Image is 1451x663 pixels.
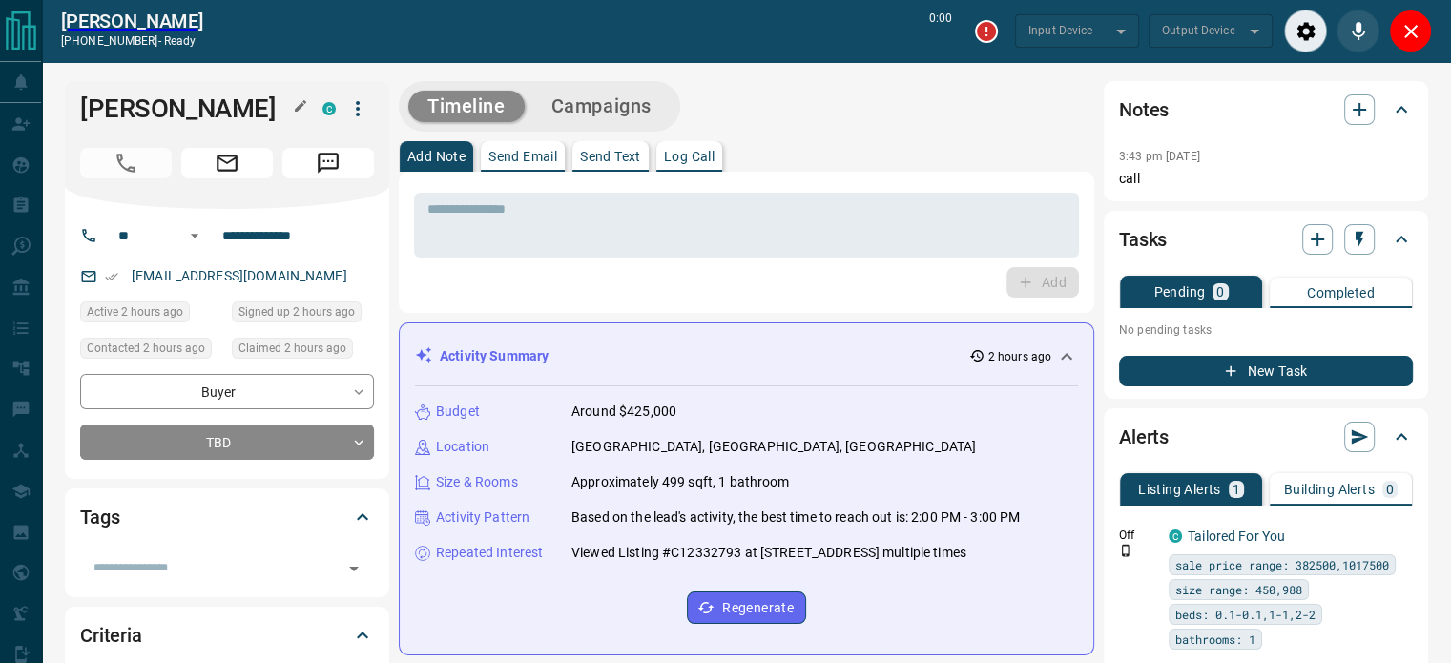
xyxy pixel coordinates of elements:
[571,543,966,563] p: Viewed Listing #C12332793 at [STREET_ADDRESS] multiple times
[80,338,222,364] div: Tue Sep 16 2025
[1389,10,1432,52] div: Close
[1216,285,1224,299] p: 0
[1119,527,1157,544] p: Off
[1119,544,1132,557] svg: Push Notification Only
[61,32,203,50] p: [PHONE_NUMBER] -
[571,472,789,492] p: Approximately 499 sqft, 1 bathroom
[1119,94,1169,125] h2: Notes
[436,402,480,422] p: Budget
[232,338,374,364] div: Tue Sep 16 2025
[1119,150,1200,163] p: 3:43 pm [DATE]
[80,502,119,532] h2: Tags
[1188,528,1285,544] a: Tailored For You
[664,150,715,163] p: Log Call
[87,339,205,358] span: Contacted 2 hours ago
[1119,422,1169,452] h2: Alerts
[1119,316,1413,344] p: No pending tasks
[164,34,197,48] span: ready
[1169,529,1182,543] div: condos.ca
[436,437,489,457] p: Location
[1175,630,1255,649] span: bathrooms: 1
[80,374,374,409] div: Buyer
[687,591,806,624] button: Regenerate
[1119,169,1413,189] p: call
[1337,10,1379,52] div: Mute
[80,148,172,178] span: Call
[440,346,549,366] p: Activity Summary
[532,91,671,122] button: Campaigns
[232,301,374,328] div: Tue Sep 16 2025
[1119,224,1167,255] h2: Tasks
[929,10,952,52] p: 0:00
[341,555,367,582] button: Open
[415,339,1078,374] div: Activity Summary2 hours ago
[80,620,142,651] h2: Criteria
[407,150,466,163] p: Add Note
[488,150,557,163] p: Send Email
[61,10,203,32] a: [PERSON_NAME]
[436,508,529,528] p: Activity Pattern
[183,224,206,247] button: Open
[408,91,525,122] button: Timeline
[1284,10,1327,52] div: Audio Settings
[1119,217,1413,262] div: Tasks
[105,270,118,283] svg: Email Verified
[238,302,355,321] span: Signed up 2 hours ago
[1307,286,1375,300] p: Completed
[1119,87,1413,133] div: Notes
[1284,483,1375,496] p: Building Alerts
[80,612,374,658] div: Criteria
[132,268,347,283] a: [EMAIL_ADDRESS][DOMAIN_NAME]
[580,150,641,163] p: Send Text
[1175,580,1302,599] span: size range: 450,988
[80,425,374,460] div: TBD
[322,102,336,115] div: condos.ca
[282,148,374,178] span: Message
[571,437,976,457] p: [GEOGRAPHIC_DATA], [GEOGRAPHIC_DATA], [GEOGRAPHIC_DATA]
[1175,555,1389,574] span: sale price range: 382500,1017500
[238,339,346,358] span: Claimed 2 hours ago
[571,508,1020,528] p: Based on the lead's activity, the best time to reach out is: 2:00 PM - 3:00 PM
[1119,356,1413,386] button: New Task
[181,148,273,178] span: Email
[1175,605,1316,624] span: beds: 0.1-0.1,1-1,2-2
[80,494,374,540] div: Tags
[1138,483,1221,496] p: Listing Alerts
[1233,483,1240,496] p: 1
[1153,285,1205,299] p: Pending
[87,302,183,321] span: Active 2 hours ago
[1119,414,1413,460] div: Alerts
[571,402,676,422] p: Around $425,000
[988,348,1051,365] p: 2 hours ago
[436,472,518,492] p: Size & Rooms
[1386,483,1394,496] p: 0
[80,301,222,328] div: Tue Sep 16 2025
[436,543,543,563] p: Repeated Interest
[80,93,294,124] h1: [PERSON_NAME]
